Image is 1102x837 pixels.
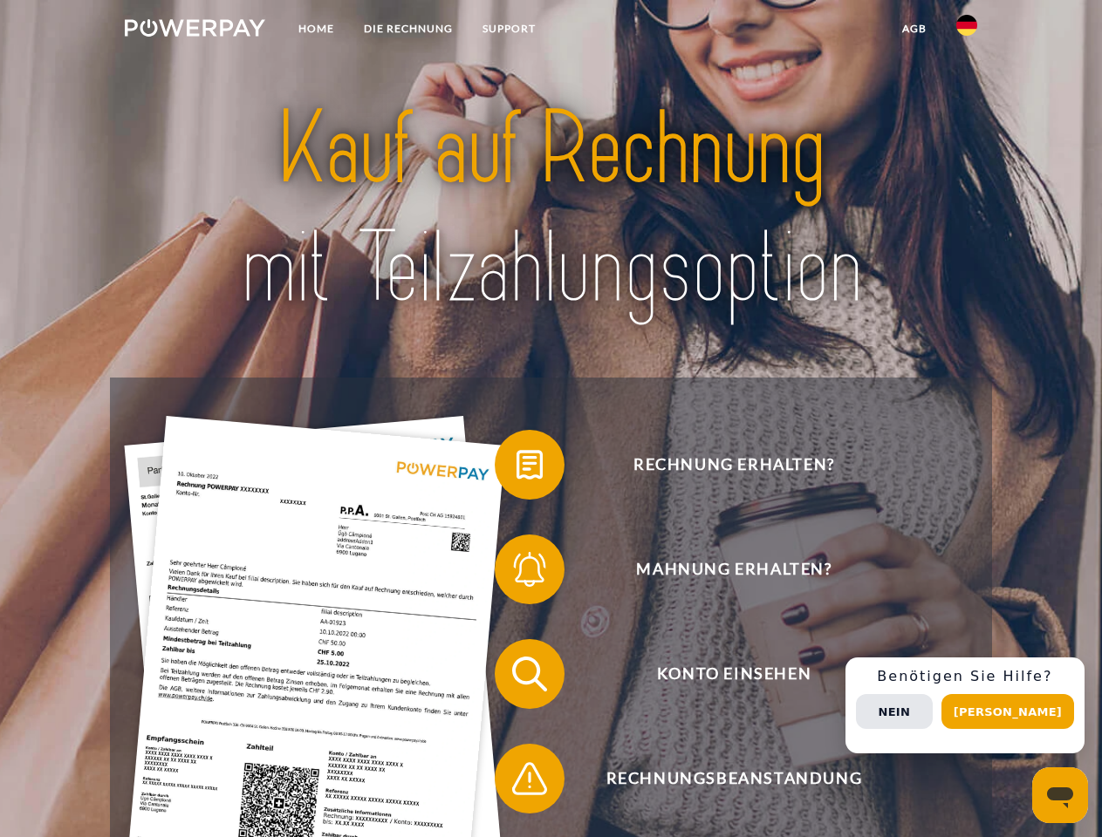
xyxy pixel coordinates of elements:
button: Rechnung erhalten? [495,430,948,500]
span: Rechnungsbeanstandung [520,744,948,813]
img: qb_bell.svg [508,548,551,591]
img: qb_bill.svg [508,443,551,487]
h3: Benötigen Sie Hilfe? [856,668,1074,685]
a: SUPPORT [468,13,551,44]
button: Rechnungsbeanstandung [495,744,948,813]
div: Schnellhilfe [845,657,1085,753]
span: Konto einsehen [520,639,948,709]
a: DIE RECHNUNG [349,13,468,44]
img: qb_warning.svg [508,757,551,800]
img: qb_search.svg [508,652,551,696]
button: Konto einsehen [495,639,948,709]
iframe: Schaltfläche zum Öffnen des Messaging-Fensters [1032,767,1088,823]
a: agb [887,13,941,44]
img: title-powerpay_de.svg [167,84,935,334]
img: logo-powerpay-white.svg [125,19,265,37]
button: Nein [856,694,933,729]
img: de [956,15,977,36]
button: [PERSON_NAME] [941,694,1074,729]
span: Rechnung erhalten? [520,430,948,500]
a: Home [284,13,349,44]
button: Mahnung erhalten? [495,534,948,604]
span: Mahnung erhalten? [520,534,948,604]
